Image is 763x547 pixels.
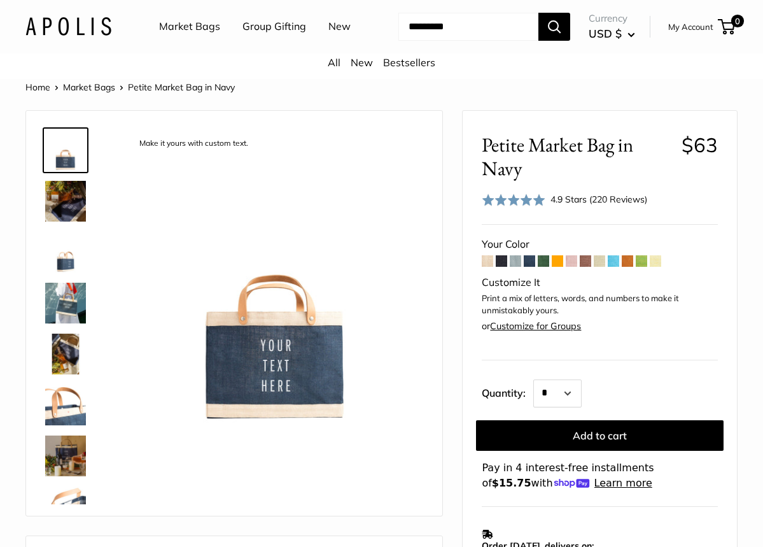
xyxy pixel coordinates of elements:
a: 0 [719,19,735,34]
div: Make it yours with custom text. [133,135,255,152]
a: My Account [668,19,713,34]
button: USD $ [589,24,635,44]
a: Petite Market Bag in Navy [43,331,88,377]
button: Search [538,13,570,41]
button: Add to cart [476,420,724,451]
a: description_Make it yours with custom text. [43,127,88,173]
span: Petite Market Bag in Navy [128,82,235,93]
a: New [351,56,373,69]
nav: Breadcrumb [25,79,235,96]
a: description_Inner pocket good for daily drivers. [43,484,88,530]
a: New [328,17,351,36]
a: Group Gifting [242,17,306,36]
div: 4.9 Stars (220 Reviews) [482,190,647,209]
img: Petite Market Bag in Navy [45,181,86,222]
a: Market Bags [63,82,115,93]
a: Customize for Groups [490,320,581,332]
img: Apolis [25,17,111,36]
img: Petite Market Bag in Navy [45,334,86,374]
img: description_Make it yours with custom text. [45,130,86,171]
span: Petite Market Bag in Navy [482,133,671,180]
img: description_Make it yours with custom text. [128,130,423,425]
a: Petite Market Bag in Navy [43,433,88,479]
div: Customize It [482,273,718,292]
a: Home [25,82,50,93]
img: description_Super soft and durable leather handles. [45,385,86,425]
img: Petite Market Bag in Navy [45,232,86,273]
div: or [482,318,581,335]
img: description_Inner pocket good for daily drivers. [45,487,86,527]
a: Bestsellers [383,56,435,69]
div: Your Color [482,235,718,254]
a: description_Super soft and durable leather handles. [43,382,88,428]
span: $63 [682,132,718,157]
p: Print a mix of letters, words, and numbers to make it unmistakably yours. [482,292,718,317]
a: All [328,56,340,69]
a: Market Bags [159,17,220,36]
input: Search... [398,13,538,41]
a: Petite Market Bag in Navy [43,229,88,275]
span: USD $ [589,27,622,40]
span: Currency [589,10,635,27]
a: Petite Market Bag in Navy [43,280,88,326]
label: Quantity: [482,376,533,408]
img: Petite Market Bag in Navy [45,436,86,476]
span: 0 [731,15,744,27]
a: Petite Market Bag in Navy [43,178,88,224]
img: Petite Market Bag in Navy [45,283,86,323]
div: 4.9 Stars (220 Reviews) [550,192,647,206]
